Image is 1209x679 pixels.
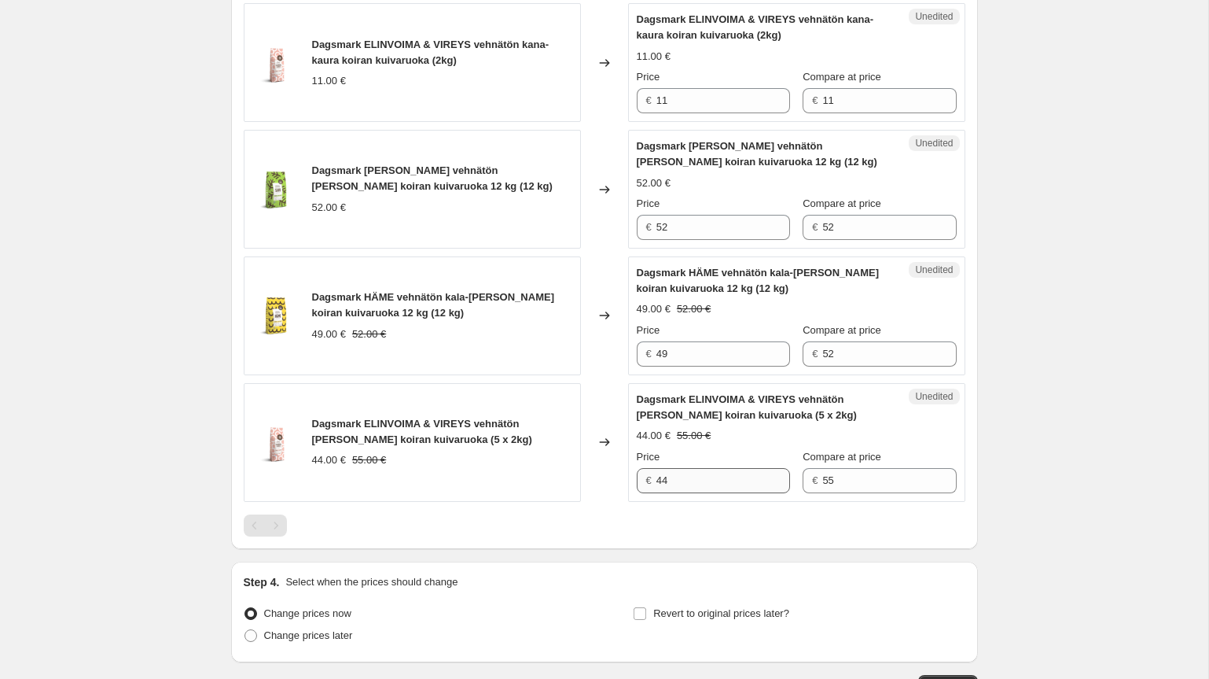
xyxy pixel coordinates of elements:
div: 52.00 € [312,200,346,216]
div: 11.00 € [312,73,346,89]
span: Dagsmark ELINVOIMA & VIREYS vehnätön kana-kaura koiran kuivaruoka (2kg) [637,13,873,41]
div: 11.00 € [637,49,671,65]
span: € [646,94,652,106]
h2: Step 4. [244,574,280,590]
span: Price [637,197,660,209]
span: Dagsmark [PERSON_NAME] vehnätön [PERSON_NAME] koiran kuivaruoka 12 kg (12 kg) [312,164,553,192]
div: 44.00 € [637,428,671,444]
span: Price [637,451,660,463]
span: Unedited [915,390,953,403]
img: Dagsmark_NEW_Hame_10kg_80x.png [252,292,299,339]
span: Compare at price [803,197,881,209]
span: Unedited [915,264,953,276]
strike: 52.00 € [677,301,711,317]
span: Price [637,71,660,83]
span: € [812,348,818,360]
span: Dagsmark HÄME vehnätön kala-[PERSON_NAME] koiran kuivaruoka 12 kg (12 kg) [312,291,554,319]
span: Compare at price [803,451,881,463]
strike: 52.00 € [352,327,386,342]
span: Compare at price [803,71,881,83]
span: Change prices later [264,629,353,641]
span: € [646,348,652,360]
span: Dagsmark ELINVOIMA & VIREYS vehnätön [PERSON_NAME] koiran kuivaruoka (5 x 2kg) [312,418,532,445]
span: Unedited [915,137,953,149]
img: Dagsmark_NEW_elinvoimajavireys_2kg_kana_kaura_80x.png [252,39,299,87]
img: Dagsmark_NEW_Savo_10kg_80x.png [252,166,299,213]
span: Change prices now [264,607,351,619]
span: Price [637,324,660,336]
span: Dagsmark HÄME vehnätön kala-[PERSON_NAME] koiran kuivaruoka 12 kg (12 kg) [637,267,879,294]
div: 44.00 € [312,452,346,468]
span: € [812,221,818,233]
span: Unedited [915,10,953,23]
img: Dagsmark_NEW_elinvoimajavireys_2kg_kana_kaura_80x.png [252,419,299,466]
span: Dagsmark ELINVOIMA & VIREYS vehnätön [PERSON_NAME] koiran kuivaruoka (5 x 2kg) [637,393,857,421]
span: € [646,221,652,233]
span: Compare at price [803,324,881,336]
nav: Pagination [244,515,287,537]
strike: 55.00 € [352,452,386,468]
div: 49.00 € [637,301,671,317]
span: Revert to original prices later? [653,607,789,619]
span: Dagsmark ELINVOIMA & VIREYS vehnätön kana-kaura koiran kuivaruoka (2kg) [312,39,549,66]
span: € [812,94,818,106]
span: € [646,474,652,486]
p: Select when the prices should change [285,574,458,590]
div: 52.00 € [637,175,671,191]
div: 49.00 € [312,327,346,342]
span: € [812,474,818,486]
strike: 55.00 € [677,428,711,444]
span: Dagsmark [PERSON_NAME] vehnätön [PERSON_NAME] koiran kuivaruoka 12 kg (12 kg) [637,140,877,168]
